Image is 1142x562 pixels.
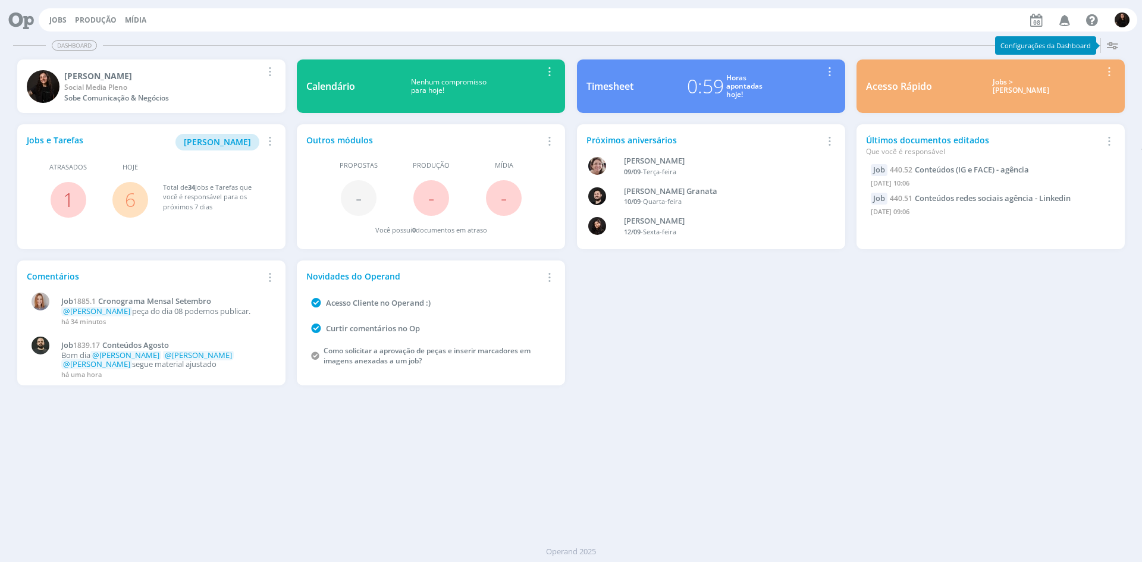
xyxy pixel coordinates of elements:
span: 1839.17 [73,340,100,350]
span: Dashboard [52,40,97,51]
div: Jobs > [PERSON_NAME] [941,78,1102,95]
a: Job1839.17Conteúdos Agosto [61,341,269,350]
div: Outros módulos [306,134,542,146]
span: - [356,185,362,211]
p: Bom dia segue material ajustado [61,351,269,369]
div: Job [871,193,887,205]
a: S[PERSON_NAME]Social Media PlenoSobe Comunicação & Negócios [17,59,285,113]
span: há uma hora [61,370,102,379]
a: 1 [63,187,74,212]
a: Produção [75,15,117,25]
span: [PERSON_NAME] [184,136,251,147]
span: Propostas [340,161,378,171]
span: 440.52 [890,165,912,175]
a: Como solicitar a aprovação de peças e inserir marcadores em imagens anexadas a um job? [324,346,531,366]
span: 09/09 [624,167,641,176]
span: @[PERSON_NAME] [92,350,159,360]
span: @[PERSON_NAME] [63,359,130,369]
div: Configurações da Dashboard [995,36,1096,55]
span: Hoje [123,162,138,172]
img: S [1115,12,1130,27]
span: 12/09 [624,227,641,236]
button: Mídia [121,15,150,25]
span: Terça-feira [643,167,676,176]
a: Curtir comentários no Op [326,323,420,334]
a: [PERSON_NAME] [175,136,259,147]
div: Jobs e Tarefas [27,134,262,150]
div: Sobe Comunicação & Negócios [64,93,262,103]
div: Sandriny Soares [64,70,262,82]
span: Produção [413,161,450,171]
button: Jobs [46,15,70,25]
button: S [1114,10,1130,30]
img: S [27,70,59,103]
div: Que você é responsável [866,146,1102,157]
span: Conteúdos Agosto [102,340,169,350]
a: 440.51Conteúdos redes sociais agência - Linkedin [890,193,1071,203]
span: 1885.1 [73,296,96,306]
span: Cronograma Mensal Setembro [98,296,211,306]
span: @[PERSON_NAME] [63,306,130,316]
span: Conteúdos (IG e FACE) - agência [915,164,1029,175]
div: Novidades do Operand [306,270,542,282]
span: há 34 minutos [61,317,106,326]
button: [PERSON_NAME] [175,134,259,150]
a: Timesheet0:59Horasapontadashoje! [577,59,845,113]
div: Próximos aniversários [586,134,822,146]
a: Mídia [125,15,146,25]
span: Sexta-feira [643,227,676,236]
div: Aline Beatriz Jackisch [624,155,817,167]
span: 10/09 [624,197,641,206]
span: Quarta-feira [643,197,682,206]
span: - [428,185,434,211]
div: Horas apontadas hoje! [726,74,763,99]
span: Atrasados [49,162,87,172]
p: peça do dia 08 podemos publicar. [61,307,269,316]
div: [DATE] 10:06 [871,176,1110,193]
button: Produção [71,15,120,25]
a: 6 [125,187,136,212]
div: - [624,227,817,237]
span: @[PERSON_NAME] [165,350,232,360]
div: - [624,197,817,207]
div: Job [871,164,887,176]
div: [DATE] 09:06 [871,205,1110,222]
a: 440.52Conteúdos (IG e FACE) - agência [890,164,1029,175]
div: Bruno Corralo Granata [624,186,817,197]
span: 0 [412,225,416,234]
div: Social Media Pleno [64,82,262,93]
span: - [501,185,507,211]
div: Comentários [27,270,262,282]
img: B [588,187,606,205]
div: Total de Jobs e Tarefas que você é responsável para os próximos 7 dias [163,183,264,212]
div: Nenhum compromisso para hoje! [355,78,542,95]
div: Luana da Silva de Andrade [624,215,817,227]
div: - [624,167,817,177]
div: Acesso Rápido [866,79,932,93]
div: Últimos documentos editados [866,134,1102,157]
span: Conteúdos redes sociais agência - Linkedin [915,193,1071,203]
a: Jobs [49,15,67,25]
img: L [588,217,606,235]
span: 440.51 [890,193,912,203]
img: A [588,157,606,175]
img: P [32,337,49,354]
span: Mídia [495,161,513,171]
div: 0:59 [687,72,724,101]
div: Você possui documentos em atraso [375,225,487,236]
span: 34 [188,183,195,191]
a: Acesso Cliente no Operand :) [326,297,431,308]
div: Calendário [306,79,355,93]
a: Job1885.1Cronograma Mensal Setembro [61,297,269,306]
div: Timesheet [586,79,633,93]
img: A [32,293,49,310]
